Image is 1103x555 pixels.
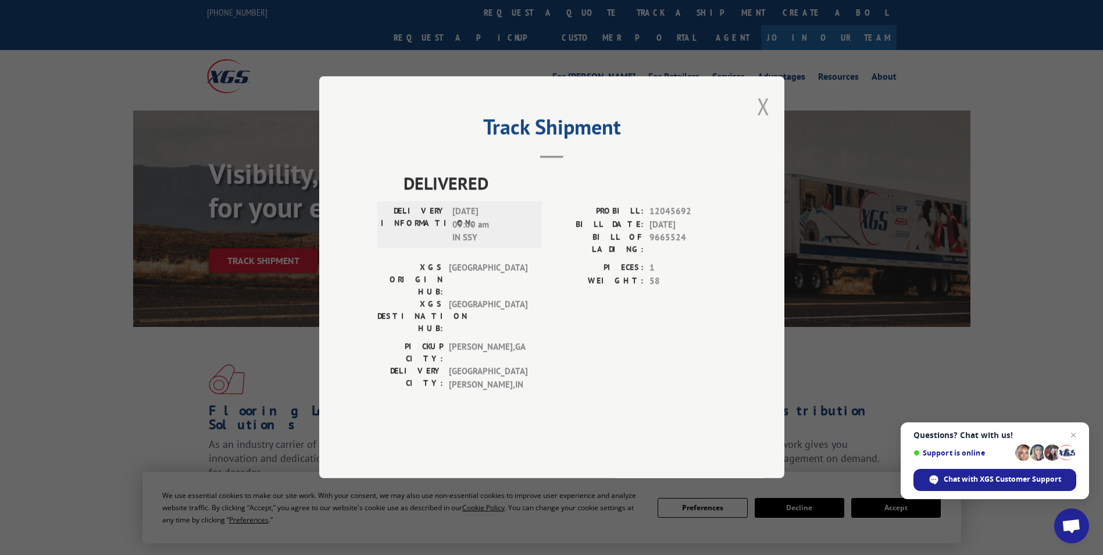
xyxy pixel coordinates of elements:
label: PIECES: [552,262,644,275]
span: Close chat [1066,428,1080,442]
span: [DATE] [649,218,726,232]
span: 1 [649,262,726,275]
span: [DATE] 09:00 am IN SSY [452,205,531,245]
div: Open chat [1054,508,1089,543]
span: Questions? Chat with us! [913,431,1076,440]
label: DELIVERY INFORMATION: [381,205,447,245]
label: XGS DESTINATION HUB: [377,298,443,335]
span: 12045692 [649,205,726,219]
h2: Track Shipment [377,119,726,141]
label: DELIVERY CITY: [377,365,443,392]
label: PROBILL: [552,205,644,219]
label: BILL OF LADING: [552,232,644,256]
label: BILL DATE: [552,218,644,232]
button: Close modal [757,91,770,122]
span: [GEOGRAPHIC_DATA][PERSON_NAME] , IN [449,365,527,392]
div: Chat with XGS Customer Support [913,469,1076,491]
span: DELIVERED [404,170,726,197]
span: 58 [649,275,726,288]
span: [GEOGRAPHIC_DATA] [449,298,527,335]
label: PICKUP CITY: [377,341,443,365]
span: 9665524 [649,232,726,256]
span: Support is online [913,449,1011,457]
span: [GEOGRAPHIC_DATA] [449,262,527,298]
span: [PERSON_NAME] , GA [449,341,527,365]
label: XGS ORIGIN HUB: [377,262,443,298]
label: WEIGHT: [552,275,644,288]
span: Chat with XGS Customer Support [944,474,1061,485]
